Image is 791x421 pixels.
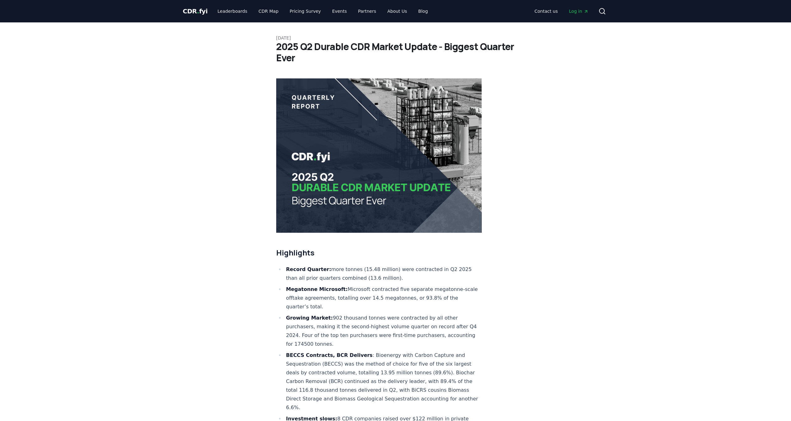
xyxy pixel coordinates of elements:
[276,35,515,41] p: [DATE]
[212,6,433,17] nav: Main
[286,266,331,272] strong: Record Quarter:
[564,6,593,17] a: Log in
[276,248,482,258] h2: Highlights
[254,6,283,17] a: CDR Map
[284,285,482,311] li: Microsoft contracted five separate megatonne-scale offtake agreements, totalling over 14.5 megato...
[286,315,333,321] strong: Growing Market:
[569,8,588,14] span: Log in
[212,6,252,17] a: Leaderboards
[276,41,515,63] h1: 2025 Q2 Durable CDR Market Update - Biggest Quarter Ever
[276,78,482,233] img: blog post image
[286,286,348,292] strong: Megatonne Microsoft:
[183,7,208,15] span: CDR fyi
[353,6,381,17] a: Partners
[413,6,433,17] a: Blog
[197,7,199,15] span: .
[183,7,208,16] a: CDR.fyi
[286,352,373,358] strong: BECCS Contracts, BCR Delivers
[529,6,593,17] nav: Main
[382,6,412,17] a: About Us
[284,351,482,412] li: : Bioenergy with Carbon Capture and Sequestration (BECCS) was the method of choice for five of th...
[327,6,352,17] a: Events
[284,314,482,348] li: 902 thousand tonnes were contracted by all other purchasers, making it the second-highest volume ...
[529,6,563,17] a: Contact us
[285,6,326,17] a: Pricing Survey
[284,265,482,283] li: more tonnes (15.48 million) were contracted in Q2 2025 than all prior quarters combined (13.6 mil...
